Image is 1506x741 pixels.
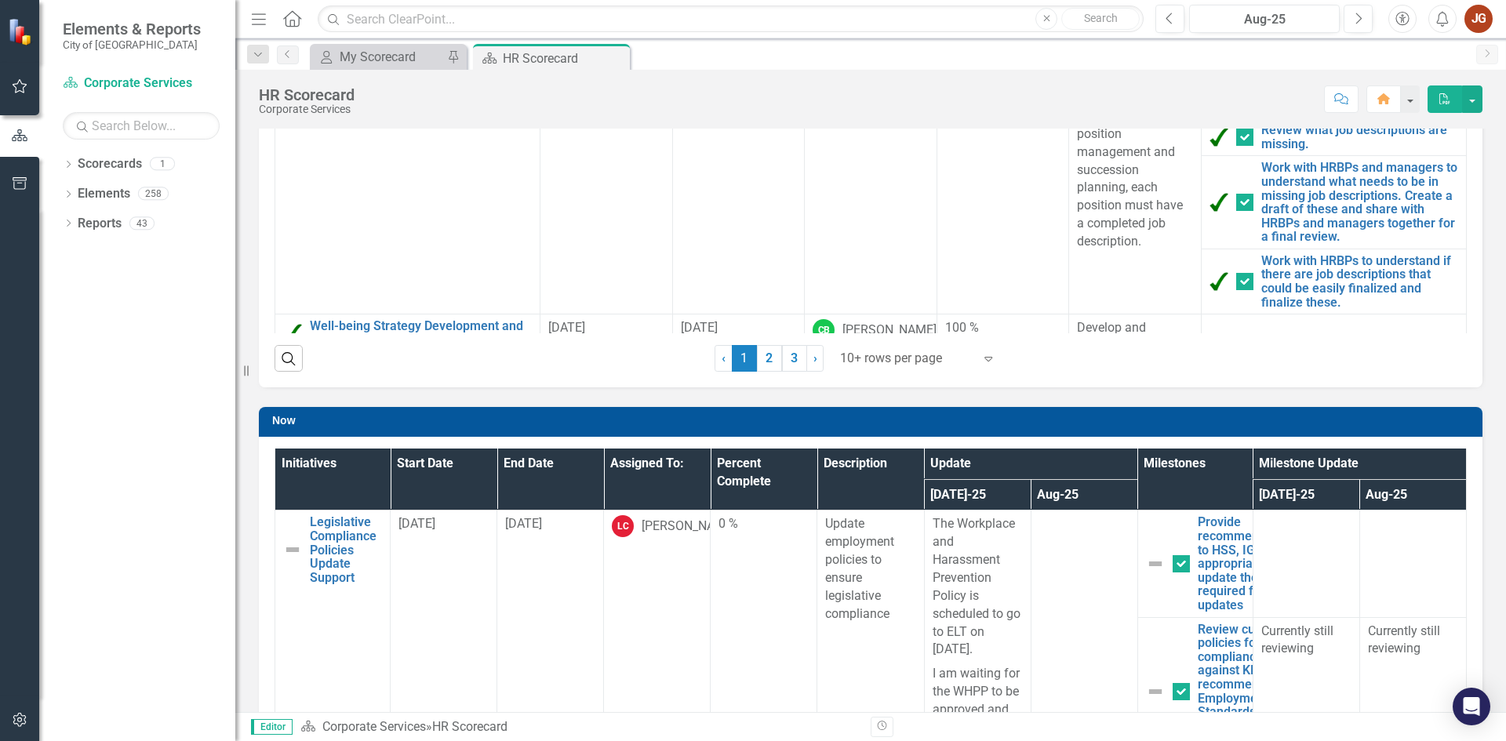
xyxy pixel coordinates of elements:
span: [DATE] [505,516,542,531]
a: 2 [757,345,782,372]
a: Scorecards [78,155,142,173]
span: Editor [251,719,293,735]
p: Currently still reviewing [1261,623,1351,659]
td: Double-Click to Edit [540,67,673,314]
a: Well-being Strategy Development and Implementation [310,319,532,347]
td: Double-Click to Edit Right Click for Context Menu [1201,156,1466,249]
div: HR Scorecard [259,86,355,104]
input: Search Below... [63,112,220,140]
a: My Scorecard [314,47,443,67]
a: Corporate Services [322,719,426,734]
span: Update employment policies to ensure legislative compliance [825,516,894,620]
a: Elements [78,185,130,203]
div: My Scorecard [340,47,443,67]
div: » [300,718,859,736]
span: Search [1084,12,1118,24]
div: 43 [129,216,155,230]
img: Not Defined [1146,682,1165,701]
span: [DATE] [548,320,585,335]
a: Provide recommendations to HSS, IGM (if appropriate), and update those required for HR updates [1198,515,1300,612]
td: Double-Click to Edit Right Click for Context Menu [275,67,540,314]
td: Double-Click to Edit [1069,67,1202,314]
td: Double-Click to Edit [937,314,1069,486]
span: To align competencies, talent management, position management and succession planning, each posit... [1077,72,1191,249]
a: Corporate Services [63,74,220,93]
a: Work with HRBPs to understand if there are job descriptions that could be easily finalized and fi... [1261,254,1458,309]
td: Double-Click to Edit [1359,510,1466,617]
span: › [813,351,817,365]
div: 100 % [945,319,1061,337]
td: Double-Click to Edit [1253,510,1359,617]
div: LC [612,515,634,537]
td: Double-Click to Edit Right Click for Context Menu [275,314,540,486]
div: CB [813,319,835,341]
div: 1 [150,158,175,171]
td: Double-Click to Edit [805,67,937,314]
img: Completed [1210,193,1228,212]
img: Not Defined [1146,554,1165,573]
div: Corporate Services [259,104,355,115]
a: Review what job descriptions are missing. [1261,123,1458,151]
a: Reports [78,215,122,233]
td: Double-Click to Edit Right Click for Context Menu [1137,510,1253,617]
td: Double-Click to Edit [672,314,805,486]
div: [PERSON_NAME] [642,518,736,536]
td: Double-Click to Edit Right Click for Context Menu [1201,249,1466,314]
img: Completed [283,324,302,343]
img: Completed [1210,272,1228,291]
td: Double-Click to Edit [1069,314,1202,486]
h3: Now [272,415,1475,427]
td: Double-Click to Edit [540,314,673,486]
div: [PERSON_NAME] [842,321,937,340]
p: Currently still reviewing [1368,623,1458,659]
button: Search [1061,8,1140,30]
a: Legislative Compliance Policies Update Support [310,515,382,584]
span: [DATE] [398,516,435,531]
div: HR Scorecard [432,719,507,734]
td: Double-Click to Edit [937,67,1069,314]
div: Aug-25 [1195,10,1334,29]
input: Search ClearPoint... [318,5,1144,33]
div: 0 % [718,515,809,533]
span: Elements & Reports [63,20,201,38]
td: Double-Click to Edit [672,67,805,314]
small: City of [GEOGRAPHIC_DATA] [63,38,201,51]
a: Work with HRBPs and managers to understand what needs to be in missing job descriptions. Create a... [1261,161,1458,244]
td: Double-Click to Edit Right Click for Context Menu [1201,118,1466,156]
img: ClearPoint Strategy [8,18,35,45]
div: HR Scorecard [503,49,626,68]
p: The Workplace and Harassment Prevention Policy is scheduled to go to ELT on [DATE]. [933,515,1023,662]
span: [DATE] [681,320,718,335]
img: Not Defined [283,540,302,559]
a: 3 [782,345,807,372]
span: ‹ [722,351,726,365]
div: Open Intercom Messenger [1453,688,1490,725]
button: Aug-25 [1189,5,1340,33]
span: 1 [732,345,757,372]
button: JG [1464,5,1493,33]
span: Develop and implement a formal strategy that demonstrates our commitment to supporting employee w... [1077,320,1195,478]
div: 258 [138,187,169,201]
img: Completed [1210,128,1228,147]
td: Double-Click to Edit [805,314,937,486]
